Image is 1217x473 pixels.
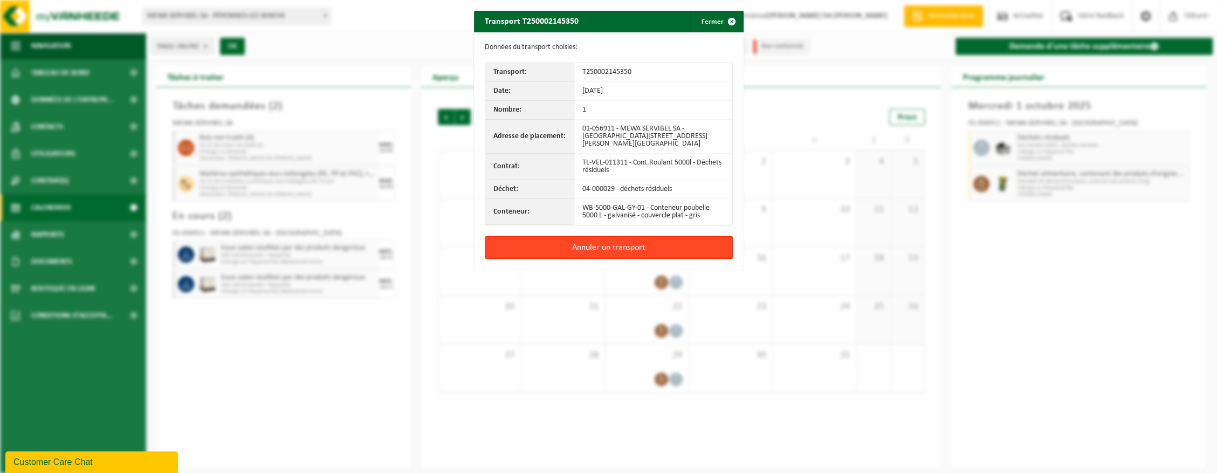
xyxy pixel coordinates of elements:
[485,63,574,82] th: Transport:
[485,236,733,259] button: Annuler un transport
[485,101,574,120] th: Nombre:
[474,11,589,31] h2: Transport T250002145350
[574,120,732,154] td: 01-056911 - MEWA SERVIBEL SA - [GEOGRAPHIC_DATA][STREET_ADDRESS][PERSON_NAME][GEOGRAPHIC_DATA]
[574,101,732,120] td: 1
[574,180,732,199] td: 04-000029 - déchets résiduels
[485,43,733,52] p: Données du transport choisies:
[693,11,742,32] button: Fermer
[485,120,574,154] th: Adresse de placement:
[574,63,732,82] td: T250002145350
[485,180,574,199] th: Déchet:
[574,82,732,101] td: [DATE]
[574,199,732,225] td: WB-5000-GAL-GY-01 - Conteneur poubelle 5000 L - galvanisé - couvercle plat - gris
[485,199,574,225] th: Conteneur:
[574,154,732,180] td: TL-VEL-011311 - Cont.Roulant 5000l - Déchets résiduels
[485,82,574,101] th: Date:
[5,449,180,473] iframe: chat widget
[485,154,574,180] th: Contrat:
